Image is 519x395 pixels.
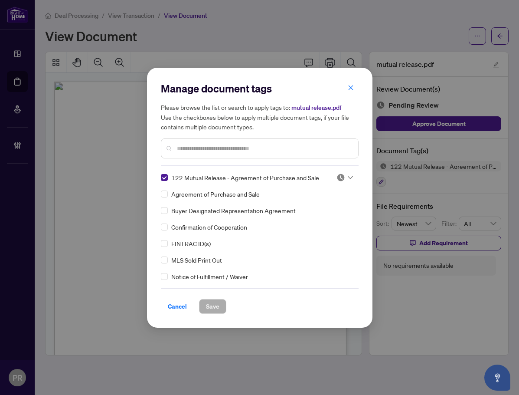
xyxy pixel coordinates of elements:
[336,173,353,182] span: Pending Review
[171,272,248,281] span: Notice of Fulfillment / Waiver
[484,365,510,391] button: Open asap
[171,222,247,232] span: Confirmation of Cooperation
[199,299,226,314] button: Save
[291,104,341,112] span: mutual release.pdf
[171,189,260,199] span: Agreement of Purchase and Sale
[161,102,359,132] h5: Please browse the list or search to apply tags to: Use the checkboxes below to apply multiple doc...
[348,85,354,91] span: close
[168,300,187,313] span: Cancel
[161,299,194,314] button: Cancel
[171,255,222,265] span: MLS Sold Print Out
[171,206,296,215] span: Buyer Designated Representation Agreement
[336,173,345,182] img: status
[171,173,319,182] span: 122 Mutual Release - Agreement of Purchase and Sale
[161,82,359,95] h2: Manage document tags
[171,239,211,248] span: FINTRAC ID(s)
